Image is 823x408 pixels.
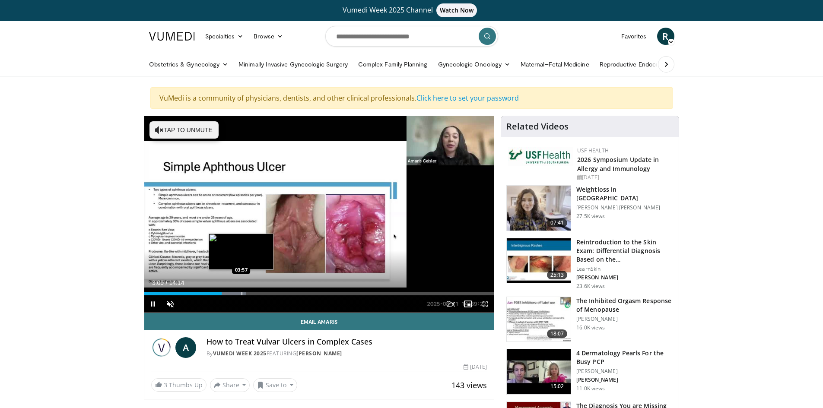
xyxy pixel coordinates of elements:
[576,283,605,290] p: 23.6K views
[576,266,674,272] p: LearnSkin
[594,56,739,73] a: Reproductive Endocrinology & [MEDICAL_DATA]
[506,185,674,231] a: 07:41 Weightloss in [GEOGRAPHIC_DATA] [PERSON_NAME] [PERSON_NAME] 27.5K views
[515,56,594,73] a: Maternal–Fetal Medicine
[144,313,494,330] a: Email Amaris
[150,87,673,109] div: VuMedi is a community of physicians, dentists, and other clinical professionals.
[576,385,605,392] p: 11.0K views
[508,147,573,166] img: 6ba8804a-8538-4002-95e7-a8f8012d4a11.png.150x105_q85_autocrop_double_scale_upscale_version-0.2.jpg
[506,297,674,342] a: 18:07 The Inhibited Orgasm Response of Menopause [PERSON_NAME] 16.0K views
[209,234,273,270] img: image.jpeg
[576,213,605,220] p: 27.5K views
[576,274,674,281] p: [PERSON_NAME]
[166,279,168,286] span: /
[507,349,571,394] img: 04c704bc-886d-4395-b463-610399d2ca6d.150x105_q85_crop-smart_upscale.jpg
[150,3,673,17] a: Vumedi Week 2025 ChannelWatch Now
[547,271,568,279] span: 25:13
[657,28,674,45] a: R
[152,279,164,286] span: 3:09
[296,350,342,357] a: [PERSON_NAME]
[164,381,167,389] span: 3
[207,350,487,357] div: By FEATURING
[162,295,179,313] button: Unmute
[325,26,498,47] input: Search topics, interventions
[547,382,568,391] span: 15:02
[576,204,674,211] p: [PERSON_NAME] [PERSON_NAME]
[210,378,250,392] button: Share
[576,349,674,366] h3: 4 Dermatology Pearls For the Busy PCP
[576,185,674,202] h3: Weightloss in [GEOGRAPHIC_DATA]
[506,238,674,290] a: 25:13 Reintroduction to the Skin Exam: Differential Diagnosis Based on the… LearnSkin [PERSON_NAM...
[151,337,172,358] img: Vumedi Week 2025
[436,3,477,17] span: Watch Now
[477,295,494,313] button: Fullscreen
[577,174,672,181] div: [DATE]
[144,295,162,313] button: Pause
[547,329,568,338] span: 18:07
[248,28,288,45] a: Browse
[451,380,487,390] span: 143 views
[151,378,207,392] a: 3 Thumbs Up
[149,121,219,139] button: Tap to unmute
[213,350,267,357] a: Vumedi Week 2025
[207,337,487,347] h4: How to Treat Vulvar Ulcers in Complex Cases
[547,218,568,227] span: 07:41
[616,28,652,45] a: Favorites
[149,32,195,41] img: VuMedi Logo
[576,376,674,383] p: [PERSON_NAME]
[507,238,571,283] img: 022c50fb-a848-4cac-a9d8-ea0906b33a1b.150x105_q85_crop-smart_upscale.jpg
[442,295,459,313] button: Playback Rate
[506,349,674,395] a: 15:02 4 Dermatology Pearls For the Busy PCP [PERSON_NAME] [PERSON_NAME] 11.0K views
[233,56,353,73] a: Minimally Invasive Gynecologic Surgery
[576,297,674,314] h3: The Inhibited Orgasm Response of Menopause
[144,292,494,295] div: Progress Bar
[200,28,249,45] a: Specialties
[576,368,674,375] p: [PERSON_NAME]
[576,238,674,264] h3: Reintroduction to the Skin Exam: Differential Diagnosis Based on the…
[433,56,515,73] a: Gynecologic Oncology
[144,116,494,313] video-js: Video Player
[576,324,605,331] p: 16.0K views
[507,297,571,342] img: 283c0f17-5e2d-42ba-a87c-168d447cdba4.150x105_q85_crop-smart_upscale.jpg
[506,121,569,132] h4: Related Videos
[253,378,297,392] button: Save to
[416,93,519,103] a: Click here to set your password
[353,56,433,73] a: Complex Family Planning
[464,363,487,371] div: [DATE]
[507,186,571,231] img: 9983fed1-7565-45be-8934-aef1103ce6e2.150x105_q85_crop-smart_upscale.jpg
[175,337,196,358] a: A
[577,155,659,173] a: 2026 Symposium Update in Allergy and Immunology
[577,147,609,154] a: USF Health
[169,279,184,286] span: 14:14
[576,316,674,323] p: [PERSON_NAME]
[459,295,477,313] button: Enable picture-in-picture mode
[144,56,234,73] a: Obstetrics & Gynecology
